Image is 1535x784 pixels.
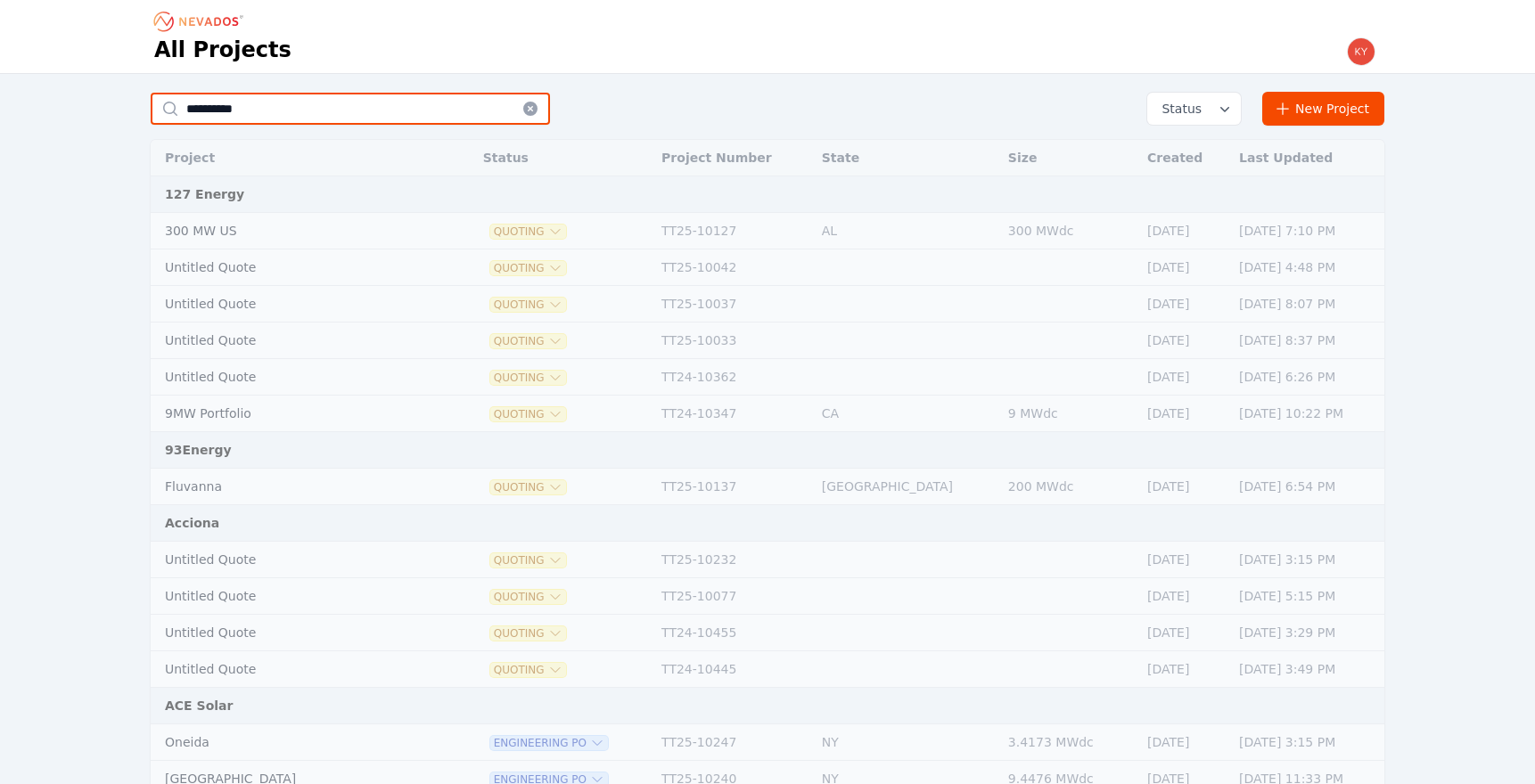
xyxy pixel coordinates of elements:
td: [DATE] [1138,286,1230,323]
td: [DATE] [1138,651,1230,688]
td: TT24-10445 [653,651,813,688]
a: New Project [1262,92,1384,126]
td: [GEOGRAPHIC_DATA] [813,469,999,505]
tr: 300 MW USQuotingTT25-10127AL300 MWdc[DATE][DATE] 7:10 PM [151,213,1384,249]
td: [DATE] 4:48 PM [1230,249,1384,286]
td: [DATE] [1138,396,1230,432]
tr: Untitled QuoteQuotingTT24-10445[DATE][DATE] 3:49 PM [151,651,1384,688]
td: TT25-10037 [653,286,813,323]
td: [DATE] 10:22 PM [1230,396,1384,432]
button: Quoting [490,663,566,677]
button: Quoting [490,334,566,348]
td: [DATE] 5:15 PM [1230,578,1384,615]
button: Quoting [490,590,566,604]
th: State [813,140,999,176]
th: Status [474,140,653,176]
th: Project [151,140,430,176]
button: Quoting [490,480,566,494]
td: 300 MWdc [999,213,1138,249]
td: TT24-10455 [653,615,813,651]
td: Untitled Quote [151,578,430,615]
td: ACE Solar [151,688,1384,724]
button: Quoting [490,553,566,568]
td: [DATE] [1138,615,1230,651]
button: Quoting [490,261,566,275]
td: CA [813,396,999,432]
td: TT25-10232 [653,542,813,578]
td: [DATE] 3:15 PM [1230,542,1384,578]
td: TT25-10137 [653,469,813,505]
td: Untitled Quote [151,359,430,396]
td: TT24-10347 [653,396,813,432]
td: TT24-10362 [653,359,813,396]
td: 300 MW US [151,213,430,249]
span: Status [1154,100,1202,118]
td: [DATE] 8:37 PM [1230,323,1384,359]
button: Quoting [490,298,566,312]
td: 127 Energy [151,176,1384,213]
td: NY [813,724,999,761]
td: 9 MWdc [999,396,1138,432]
td: [DATE] 6:54 PM [1230,469,1384,505]
td: Untitled Quote [151,615,430,651]
tr: Untitled QuoteQuotingTT25-10037[DATE][DATE] 8:07 PM [151,286,1384,323]
td: TT25-10247 [653,724,813,761]
button: Quoting [490,407,566,421]
td: TT25-10077 [653,578,813,615]
td: [DATE] 6:26 PM [1230,359,1384,396]
td: TT25-10042 [653,249,813,286]
td: AL [813,213,999,249]
tr: 9MW PortfolioQuotingTT24-10347CA9 MWdc[DATE][DATE] 10:22 PM [151,396,1384,432]
button: Status [1147,93,1241,125]
td: Untitled Quote [151,286,430,323]
td: [DATE] [1138,469,1230,505]
tr: FluvannaQuotingTT25-10137[GEOGRAPHIC_DATA]200 MWdc[DATE][DATE] 6:54 PM [151,469,1384,505]
th: Created [1138,140,1230,176]
td: 200 MWdc [999,469,1138,505]
nav: Breadcrumb [154,7,249,36]
td: [DATE] [1138,724,1230,761]
img: kyle.macdougall@nevados.solar [1347,37,1375,66]
td: [DATE] [1138,359,1230,396]
td: Untitled Quote [151,249,430,286]
td: [DATE] [1138,578,1230,615]
td: 9MW Portfolio [151,396,430,432]
button: Engineering PO [490,736,608,750]
button: Quoting [490,371,566,385]
td: Oneida [151,724,430,761]
th: Project Number [653,140,813,176]
tr: Untitled QuoteQuotingTT24-10455[DATE][DATE] 3:29 PM [151,615,1384,651]
td: 93Energy [151,432,1384,469]
td: [DATE] 3:49 PM [1230,651,1384,688]
td: Untitled Quote [151,651,430,688]
td: Untitled Quote [151,323,430,359]
tr: OneidaEngineering POTT25-10247NY3.4173 MWdc[DATE][DATE] 3:15 PM [151,724,1384,761]
td: [DATE] [1138,213,1230,249]
button: Quoting [490,225,566,239]
td: Fluvanna [151,469,430,505]
td: TT25-10033 [653,323,813,359]
td: 3.4173 MWdc [999,724,1138,761]
tr: Untitled QuoteQuotingTT24-10362[DATE][DATE] 6:26 PM [151,359,1384,396]
td: Untitled Quote [151,542,430,578]
tr: Untitled QuoteQuotingTT25-10033[DATE][DATE] 8:37 PM [151,323,1384,359]
tr: Untitled QuoteQuotingTT25-10077[DATE][DATE] 5:15 PM [151,578,1384,615]
td: [DATE] 3:29 PM [1230,615,1384,651]
td: [DATE] 8:07 PM [1230,286,1384,323]
td: TT25-10127 [653,213,813,249]
td: [DATE] 3:15 PM [1230,724,1384,761]
h1: All Projects [154,36,291,64]
span: Quoting [490,626,566,641]
th: Last Updated [1230,140,1384,176]
td: Acciona [151,505,1384,542]
td: [DATE] [1138,542,1230,578]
